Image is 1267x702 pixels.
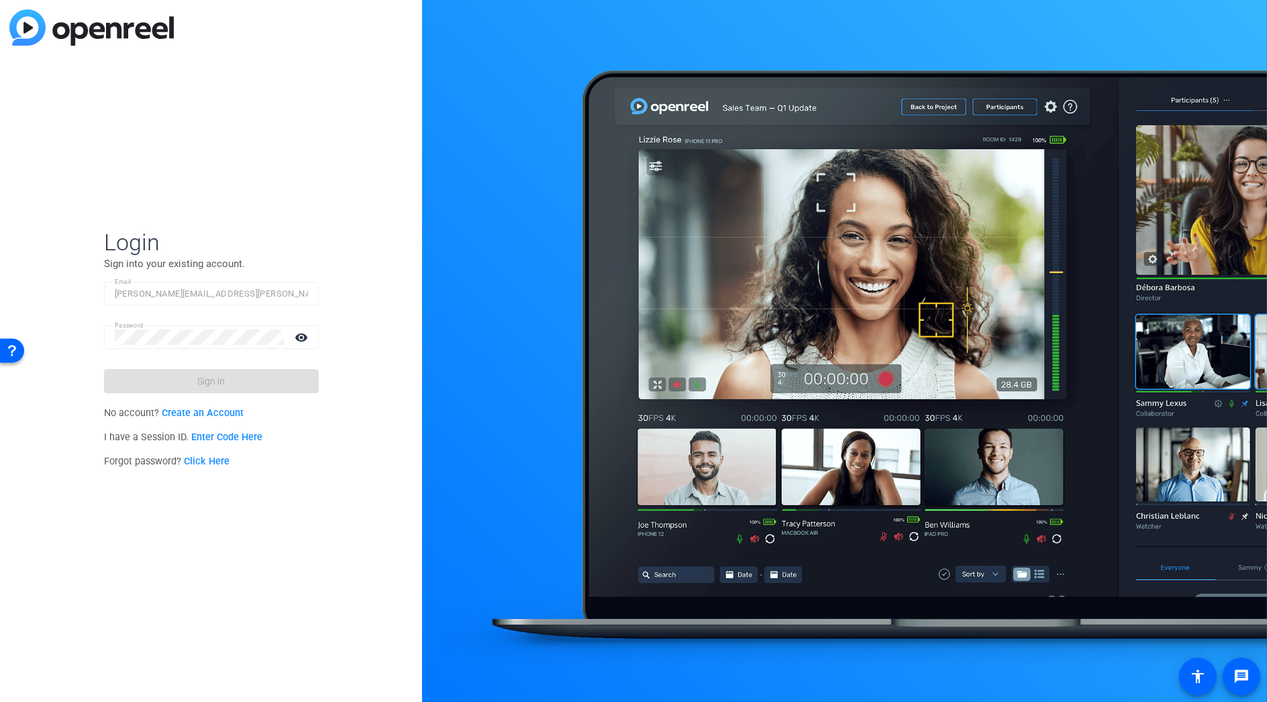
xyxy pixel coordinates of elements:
[115,279,132,286] mat-label: Email
[104,432,263,443] span: I have a Session ID.
[162,407,244,419] a: Create an Account
[191,432,262,443] a: Enter Code Here
[1233,668,1250,685] mat-icon: message
[104,228,319,256] span: Login
[9,9,174,46] img: blue-gradient.svg
[104,456,230,467] span: Forgot password?
[104,407,244,419] span: No account?
[1190,668,1206,685] mat-icon: accessibility
[287,328,319,347] mat-icon: visibility
[184,456,230,467] a: Click Here
[115,286,308,302] input: Enter Email Address
[115,322,144,330] mat-label: Password
[104,256,319,271] p: Sign into your existing account.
